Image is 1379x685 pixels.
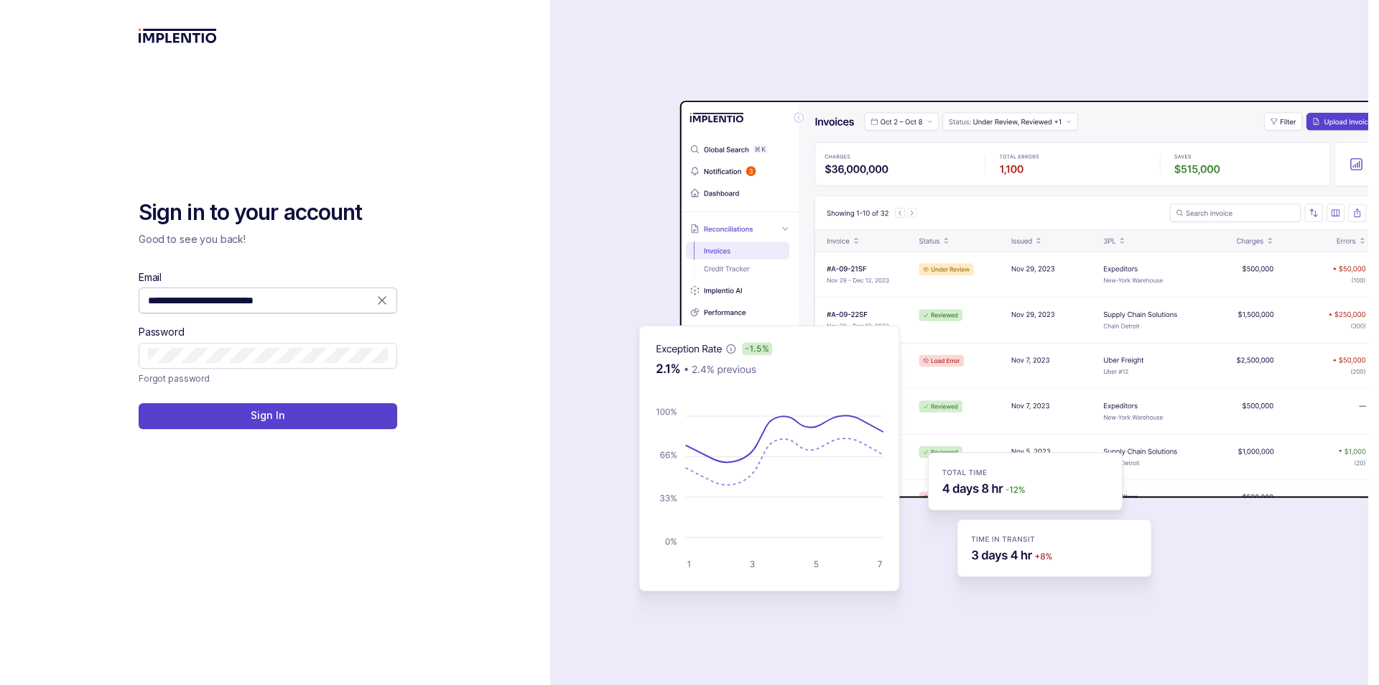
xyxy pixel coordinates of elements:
[139,372,210,386] a: Link Forgot password
[251,408,284,423] p: Sign In
[139,29,217,43] img: logo
[139,198,397,227] h2: Sign in to your account
[139,403,397,429] button: Sign In
[139,372,210,386] p: Forgot password
[139,270,162,285] label: Email
[139,325,185,339] label: Password
[139,232,397,247] p: Good to see you back!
